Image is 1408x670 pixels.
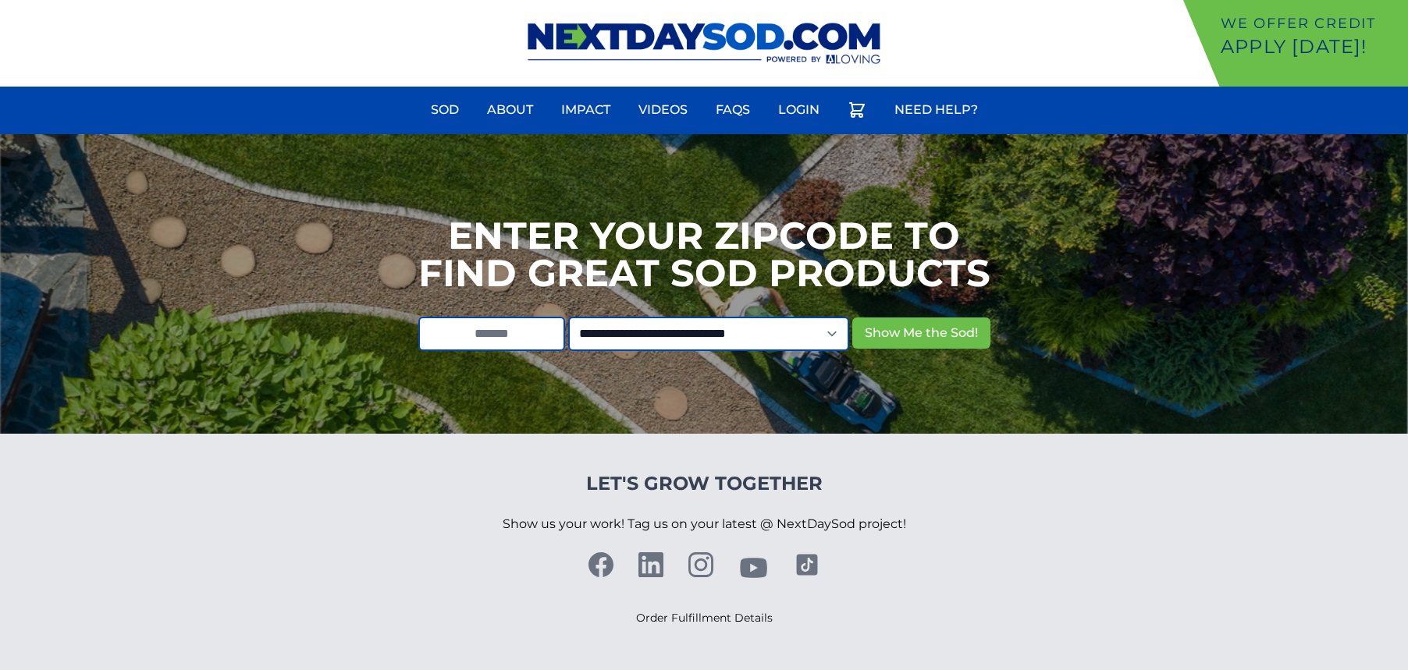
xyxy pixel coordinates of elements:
[1221,12,1402,34] p: We offer Credit
[418,217,990,292] h1: Enter your Zipcode to Find Great Sod Products
[503,471,906,496] h4: Let's Grow Together
[478,91,542,129] a: About
[706,91,759,129] a: FAQs
[552,91,620,129] a: Impact
[421,91,468,129] a: Sod
[852,317,990,349] button: Show Me the Sod!
[1221,34,1402,59] p: Apply [DATE]!
[503,496,906,552] p: Show us your work! Tag us on your latest @ NextDaySod project!
[636,611,773,625] a: Order Fulfillment Details
[769,91,829,129] a: Login
[885,91,987,129] a: Need Help?
[629,91,697,129] a: Videos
